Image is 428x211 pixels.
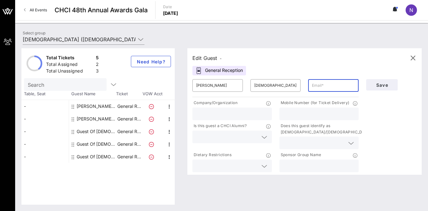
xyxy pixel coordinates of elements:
[77,138,116,150] div: Guest Of Communications Workers of America
[163,10,178,16] p: [DATE]
[96,61,99,69] div: 2
[279,123,373,135] p: Does this guest identify as [DEMOGRAPHIC_DATA]/[DEMOGRAPHIC_DATA]?
[46,61,93,69] div: Total Assigned
[21,113,69,125] div: -
[163,4,178,10] p: Date
[77,125,116,138] div: Guest Of Communications Workers of America
[116,125,142,138] p: General R…
[77,100,116,113] div: elena lopez Communications Workers of America
[46,55,93,62] div: Total Tickets
[406,4,417,16] div: N
[371,82,393,88] span: Save
[77,150,116,163] div: Guest Of Communications Workers of America
[220,56,222,61] span: -
[116,91,141,97] span: Ticket
[196,80,239,91] input: First Name*
[116,113,142,125] p: General R…
[21,91,69,97] span: Table, Seat
[254,80,297,91] input: Last Name*
[116,138,142,150] p: General R…
[30,8,47,12] span: All Events
[136,59,166,64] span: Need Help?
[69,91,116,97] span: Guest Name
[46,68,93,76] div: Total Unassigned
[131,56,171,67] button: Need Help?
[116,100,142,113] p: General R…
[116,150,142,163] p: General R…
[279,152,321,158] p: Sponsor Group Name
[192,123,247,129] p: Is this guest a CHCI Alumni?
[77,113,116,125] div: Ty Marino Communications Workers of America
[192,152,232,158] p: Dietary Restrictions
[21,125,69,138] div: -
[279,100,349,106] p: Mobile Number (for Ticket Delivery)
[312,80,355,91] input: Email*
[96,68,99,76] div: 3
[21,150,69,163] div: -
[55,5,148,15] span: CHCI 48th Annual Awards Gala
[20,5,51,15] a: All Events
[96,55,99,62] div: 5
[21,138,69,150] div: -
[192,66,246,75] div: General Reception
[366,79,398,91] button: Save
[192,54,222,62] div: Edit Guest
[192,100,237,106] p: Company/Organization
[141,91,163,97] span: VOW Acct
[23,31,45,35] label: Select group
[21,100,69,113] div: -
[409,7,413,13] span: N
